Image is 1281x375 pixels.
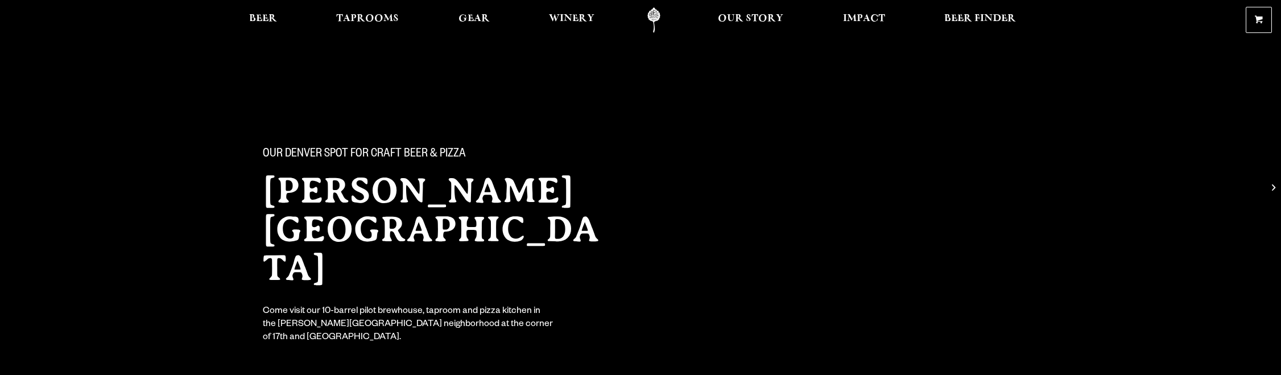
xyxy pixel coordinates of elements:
[263,147,466,162] span: Our Denver spot for craft beer & pizza
[937,7,1023,33] a: Beer Finder
[633,7,675,33] a: Odell Home
[263,306,554,345] div: Come visit our 10-barrel pilot brewhouse, taproom and pizza kitchen in the [PERSON_NAME][GEOGRAPH...
[263,171,618,287] h2: [PERSON_NAME][GEOGRAPHIC_DATA]
[710,7,791,33] a: Our Story
[944,14,1016,23] span: Beer Finder
[458,14,490,23] span: Gear
[336,14,399,23] span: Taprooms
[843,14,885,23] span: Impact
[451,7,497,33] a: Gear
[329,7,406,33] a: Taprooms
[549,14,594,23] span: Winery
[542,7,602,33] a: Winery
[718,14,783,23] span: Our Story
[242,7,284,33] a: Beer
[249,14,277,23] span: Beer
[836,7,892,33] a: Impact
